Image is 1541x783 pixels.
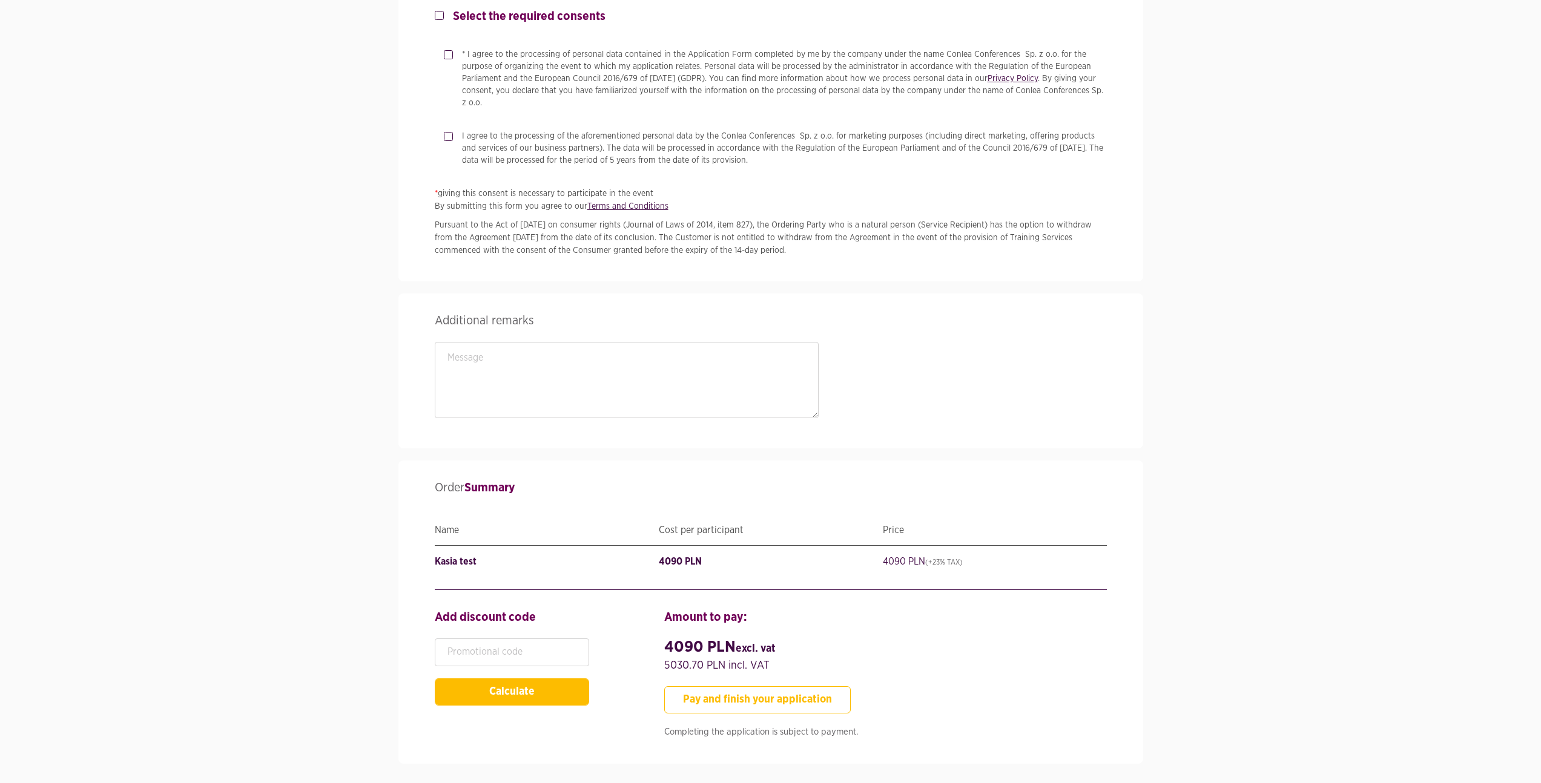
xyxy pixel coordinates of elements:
[883,521,1107,539] div: Price
[462,130,1107,166] p: I agree to the processing of the aforementioned personal data by the Conlea Conferences Sp. z o.o...
[435,611,536,623] strong: Add discount code
[736,643,776,654] span: excl. VAT
[464,482,515,494] strong: Summary
[435,521,659,539] div: Name
[435,188,1107,213] p: giving this consent is necessary to participate in the event
[659,521,883,539] div: Cost per participant
[883,557,963,566] s: 4090 PLN
[435,219,1107,257] p: Pursuant to the Act of [DATE] on consumer rights (Journal of Laws of 2014, item 827), the Orderin...
[453,10,606,22] strong: Select the required consents
[925,559,963,566] u: (+23% TAX)
[664,726,1106,739] p: Completing the application is subject to payment.
[664,639,776,655] strong: 4090 PLN
[988,74,1038,83] a: Privacy Policy
[435,479,1107,497] h3: Order
[435,638,589,666] input: Promotional code
[435,557,477,566] s: Kasia test
[462,48,1107,109] p: * I agree to the processing of personal data contained in the Application Form completed by me by...
[435,312,819,330] h3: Additional remarks
[664,686,851,713] button: Pay and finish your application
[435,678,589,706] button: Calculate
[664,660,770,671] span: 5030.70 PLN incl. VAT
[659,557,702,566] s: 4090 PLN
[435,202,668,211] span: By submitting this form you agree to our
[587,202,668,211] a: Terms and Conditions
[664,611,747,623] strong: Amount to pay:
